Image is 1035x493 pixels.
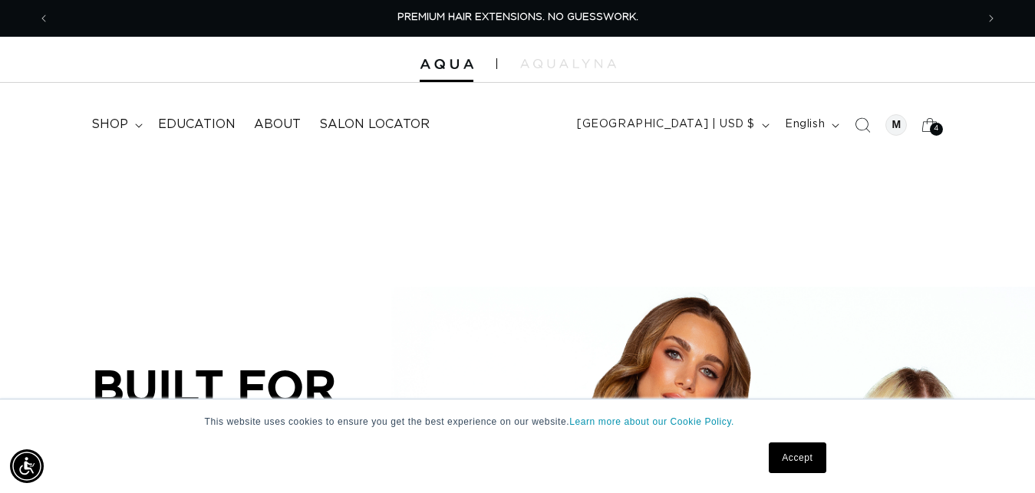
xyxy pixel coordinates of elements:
[769,442,826,473] a: Accept
[82,107,149,142] summary: shop
[520,59,616,68] img: aqualyna.com
[27,4,61,33] button: Previous announcement
[254,117,301,133] span: About
[158,117,236,133] span: Education
[397,12,638,22] span: PREMIUM HAIR EXTENSIONS. NO GUESSWORK.
[934,123,939,136] span: 4
[91,117,128,133] span: shop
[845,108,879,142] summary: Search
[205,415,831,429] p: This website uses cookies to ensure you get the best experience on our website.
[149,107,245,142] a: Education
[245,107,310,142] a: About
[319,117,430,133] span: Salon Locator
[776,110,845,140] button: English
[958,419,1035,493] iframe: Chat Widget
[310,107,439,142] a: Salon Locator
[10,449,44,483] div: Accessibility Menu
[568,110,776,140] button: [GEOGRAPHIC_DATA] | USD $
[577,117,755,133] span: [GEOGRAPHIC_DATA] | USD $
[569,416,734,427] a: Learn more about our Cookie Policy.
[785,117,825,133] span: English
[420,59,473,70] img: Aqua Hair Extensions
[974,4,1008,33] button: Next announcement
